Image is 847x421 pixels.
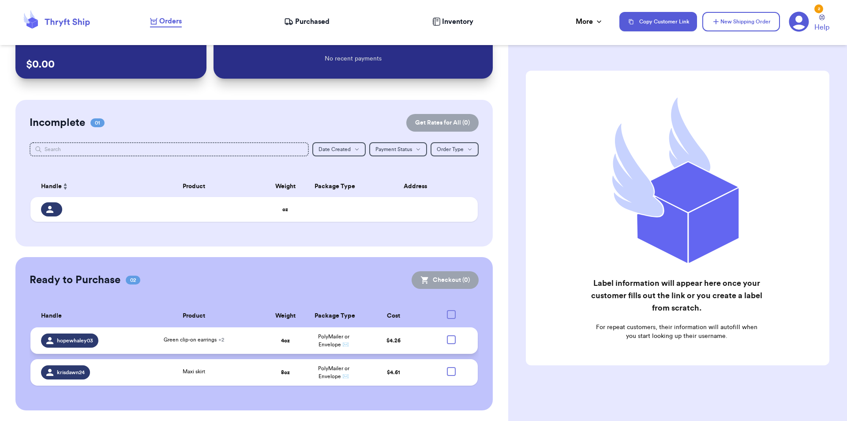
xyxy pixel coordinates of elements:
[150,16,182,27] a: Orders
[318,334,349,347] span: PolyMailer or Envelope ✉️
[218,337,224,342] span: + 2
[57,337,93,344] span: hopewhaley03
[375,147,412,152] span: Payment Status
[319,147,351,152] span: Date Created
[30,116,85,130] h2: Incomplete
[261,176,309,197] th: Weight
[814,22,829,33] span: Help
[183,369,205,374] span: Maxi skirt
[358,176,478,197] th: Address
[702,12,780,31] button: New Shipping Order
[281,370,290,375] strong: 8 oz
[358,305,430,327] th: Cost
[814,15,829,33] a: Help
[442,16,473,27] span: Inventory
[590,277,763,314] h2: Label information will appear here once your customer fills out the link or you create a label fr...
[62,181,69,192] button: Sort ascending
[412,271,479,289] button: Checkout (0)
[281,338,290,343] strong: 4 oz
[431,142,479,156] button: Order Type
[309,305,357,327] th: Package Type
[159,16,182,27] span: Orders
[437,147,464,152] span: Order Type
[30,142,309,156] input: Search
[282,207,288,212] strong: oz
[90,118,105,127] span: 01
[387,370,400,375] span: $ 4.61
[814,4,823,13] div: 2
[26,57,196,72] p: $ 0.00
[386,338,401,343] span: $ 4.26
[164,337,224,342] span: Green clip-on earrings
[126,276,140,284] span: 02
[261,305,309,327] th: Weight
[41,182,62,191] span: Handle
[789,11,809,32] a: 2
[309,176,357,197] th: Package Type
[57,369,85,376] span: krisdawn24
[41,311,62,321] span: Handle
[127,176,262,197] th: Product
[30,273,120,287] h2: Ready to Purchase
[318,366,349,379] span: PolyMailer or Envelope ✉️
[619,12,697,31] button: Copy Customer Link
[312,142,366,156] button: Date Created
[590,323,763,341] p: For repeat customers, their information will autofill when you start looking up their username.
[576,16,603,27] div: More
[295,16,330,27] span: Purchased
[369,142,427,156] button: Payment Status
[284,16,330,27] a: Purchased
[325,54,382,63] p: No recent payments
[406,114,479,132] button: Get Rates for All (0)
[127,305,262,327] th: Product
[432,16,473,27] a: Inventory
